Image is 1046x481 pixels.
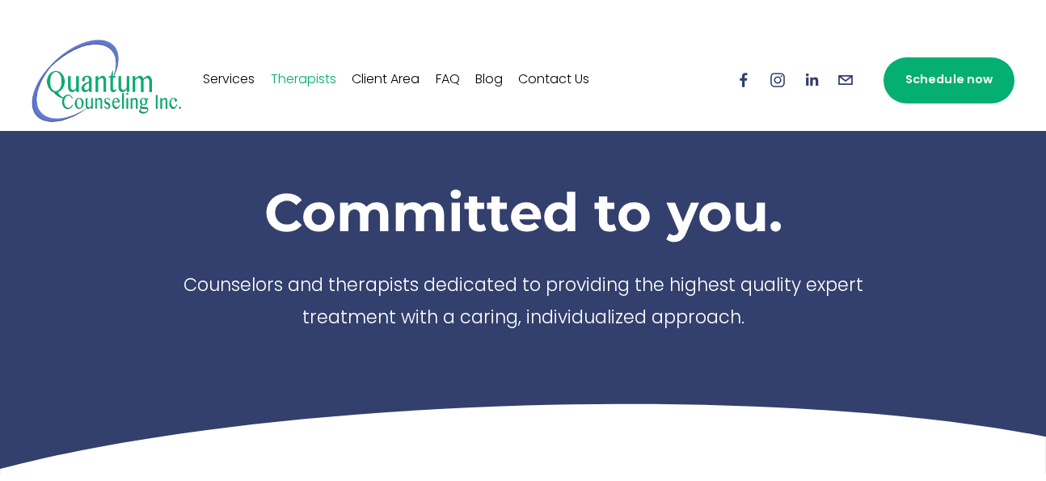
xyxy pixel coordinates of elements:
img: Quantum Counseling Inc. | Change starts here. [32,38,183,123]
a: Schedule now [884,57,1014,103]
a: Instagram [769,71,787,89]
a: Services [203,67,255,93]
a: Client Area [352,67,420,93]
a: FAQ [436,67,460,93]
p: Counselors and therapists dedicated to providing the highest quality expert treatment with a cari... [159,271,887,336]
h1: Committed to you. [159,179,887,244]
a: Facebook [735,71,753,89]
a: LinkedIn [803,71,820,89]
a: Therapists [271,67,336,93]
a: info@quantumcounselinginc.com [837,71,854,89]
a: Blog [475,67,503,93]
a: Contact Us [518,67,589,93]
